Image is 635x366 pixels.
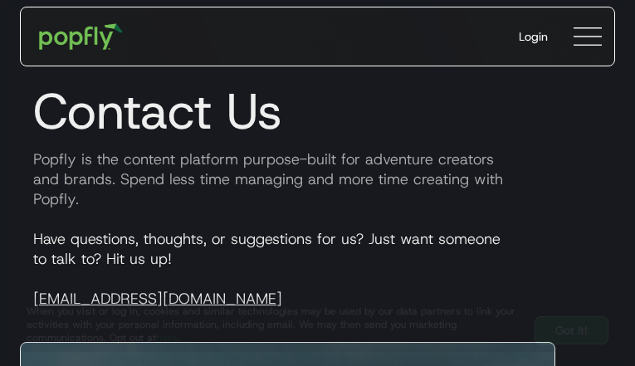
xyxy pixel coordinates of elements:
[535,316,608,344] a: Got It!
[20,149,615,209] p: Popfly is the content platform purpose-built for adventure creators and brands. Spend less time m...
[519,28,548,45] div: Login
[20,81,615,141] h1: Contact Us
[156,331,177,344] a: here
[27,12,134,61] a: home
[20,229,615,309] p: Have questions, thoughts, or suggestions for us? Just want someone to talk to? Hit us up!
[506,15,561,58] a: Login
[27,305,521,344] div: When you visit or log in, cookies and similar technologies may be used by our data partners to li...
[33,289,282,309] a: [EMAIL_ADDRESS][DOMAIN_NAME]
